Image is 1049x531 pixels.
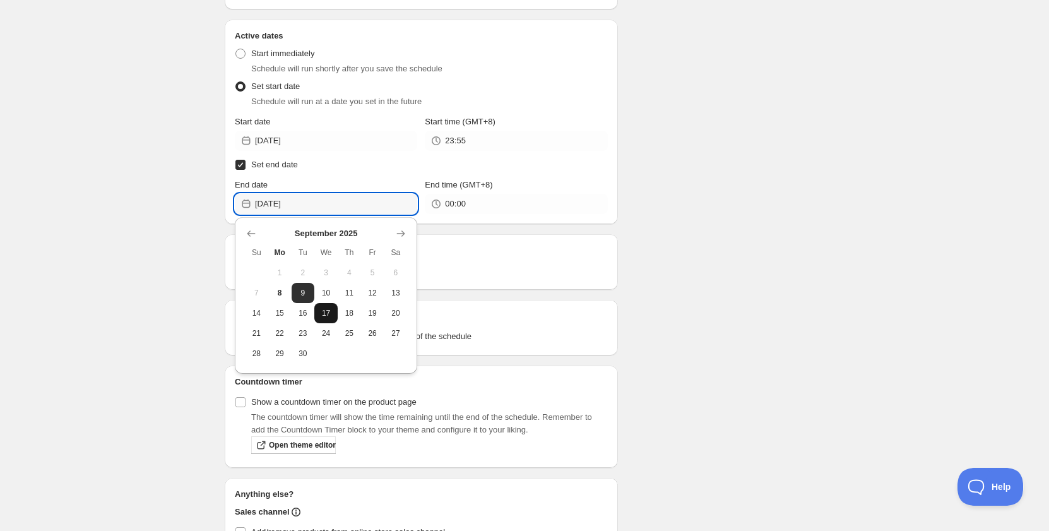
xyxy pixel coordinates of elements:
button: Friday September 26 2025 [361,323,384,343]
button: Monday September 15 2025 [268,303,292,323]
th: Thursday [338,242,361,263]
button: Thursday September 11 2025 [338,283,361,303]
span: Tu [297,248,310,258]
button: Wednesday September 3 2025 [314,263,338,283]
span: 13 [389,288,403,298]
iframe: Toggle Customer Support [957,468,1024,506]
span: 10 [319,288,333,298]
button: Thursday September 18 2025 [338,303,361,323]
span: 26 [366,328,379,338]
span: 23 [297,328,310,338]
button: Friday September 5 2025 [361,263,384,283]
span: 1 [273,268,287,278]
button: Thursday September 4 2025 [338,263,361,283]
button: Thursday September 25 2025 [338,323,361,343]
span: 3 [319,268,333,278]
span: 20 [389,308,403,318]
button: Monday September 1 2025 [268,263,292,283]
span: 18 [343,308,356,318]
h2: Tags [235,310,608,323]
th: Wednesday [314,242,338,263]
h2: Countdown timer [235,376,608,388]
th: Monday [268,242,292,263]
span: Su [250,248,263,258]
button: Saturday September 27 2025 [384,323,408,343]
span: Schedule will run at a date you set in the future [251,97,422,106]
button: Tuesday September 2 2025 [292,263,315,283]
button: Saturday September 20 2025 [384,303,408,323]
span: Show a countdown timer on the product page [251,397,417,407]
button: Sunday September 7 2025 [245,283,268,303]
span: Open theme editor [269,440,336,450]
span: 16 [297,308,310,318]
span: We [319,248,333,258]
button: Tuesday September 16 2025 [292,303,315,323]
span: 12 [366,288,379,298]
button: Today Monday September 8 2025 [268,283,292,303]
span: Set start date [251,81,300,91]
span: Sa [389,248,403,258]
span: 11 [343,288,356,298]
button: Sunday September 28 2025 [245,343,268,364]
span: Th [343,248,356,258]
button: Saturday September 13 2025 [384,283,408,303]
span: Set end date [251,160,298,169]
button: Wednesday September 17 2025 [314,303,338,323]
span: 7 [250,288,263,298]
th: Tuesday [292,242,315,263]
button: Monday September 22 2025 [268,323,292,343]
span: Fr [366,248,379,258]
span: 27 [389,328,403,338]
h2: Sales channel [235,506,290,518]
span: 28 [250,349,263,359]
button: Wednesday September 10 2025 [314,283,338,303]
span: Mo [273,248,287,258]
span: End date [235,180,268,189]
button: Sunday September 21 2025 [245,323,268,343]
span: 24 [319,328,333,338]
span: 17 [319,308,333,318]
h2: Anything else? [235,488,608,501]
span: Start immediately [251,49,314,58]
span: End time (GMT+8) [425,180,492,189]
span: 8 [273,288,287,298]
button: Friday September 19 2025 [361,303,384,323]
button: Wednesday September 24 2025 [314,323,338,343]
span: 25 [343,328,356,338]
button: Tuesday September 23 2025 [292,323,315,343]
th: Saturday [384,242,408,263]
span: Start date [235,117,270,126]
span: 30 [297,349,310,359]
span: Schedule will run shortly after you save the schedule [251,64,442,73]
span: 14 [250,308,263,318]
button: Sunday September 14 2025 [245,303,268,323]
span: 29 [273,349,287,359]
button: Friday September 12 2025 [361,283,384,303]
h2: Repeating [235,244,608,257]
span: 19 [366,308,379,318]
span: 21 [250,328,263,338]
span: 2 [297,268,310,278]
span: 6 [389,268,403,278]
p: The countdown timer will show the time remaining until the end of the schedule. Remember to add t... [251,411,608,436]
button: Monday September 29 2025 [268,343,292,364]
span: 5 [366,268,379,278]
button: Show next month, October 2025 [392,225,410,242]
span: 4 [343,268,356,278]
span: 9 [297,288,310,298]
button: Show previous month, August 2025 [242,225,260,242]
span: 15 [273,308,287,318]
button: Saturday September 6 2025 [384,263,408,283]
th: Sunday [245,242,268,263]
button: Tuesday September 30 2025 [292,343,315,364]
h2: Active dates [235,30,608,42]
th: Friday [361,242,384,263]
span: 22 [273,328,287,338]
a: Open theme editor [251,436,336,454]
span: Start time (GMT+8) [425,117,495,126]
button: Tuesday September 9 2025 [292,283,315,303]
